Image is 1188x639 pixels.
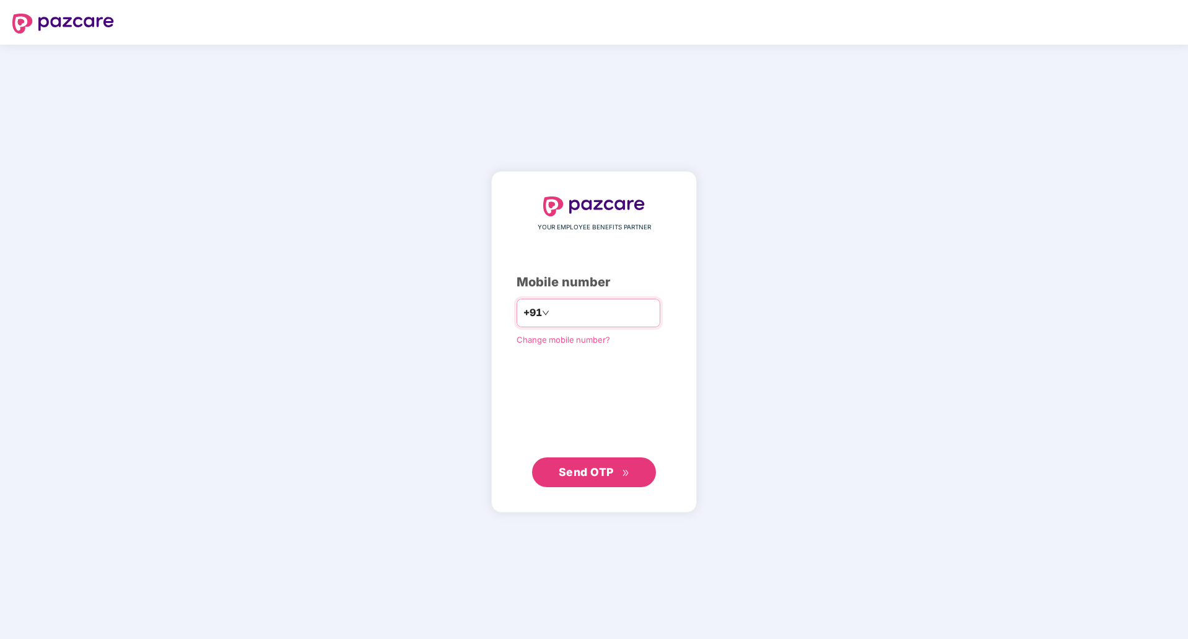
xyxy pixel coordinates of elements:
button: Send OTPdouble-right [532,457,656,487]
a: Change mobile number? [517,335,610,345]
span: double-right [622,469,630,477]
span: Send OTP [559,465,614,478]
div: Mobile number [517,273,671,292]
span: +91 [523,305,542,320]
img: logo [543,196,645,216]
span: down [542,309,549,317]
span: YOUR EMPLOYEE BENEFITS PARTNER [538,223,651,232]
img: logo [12,14,114,33]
